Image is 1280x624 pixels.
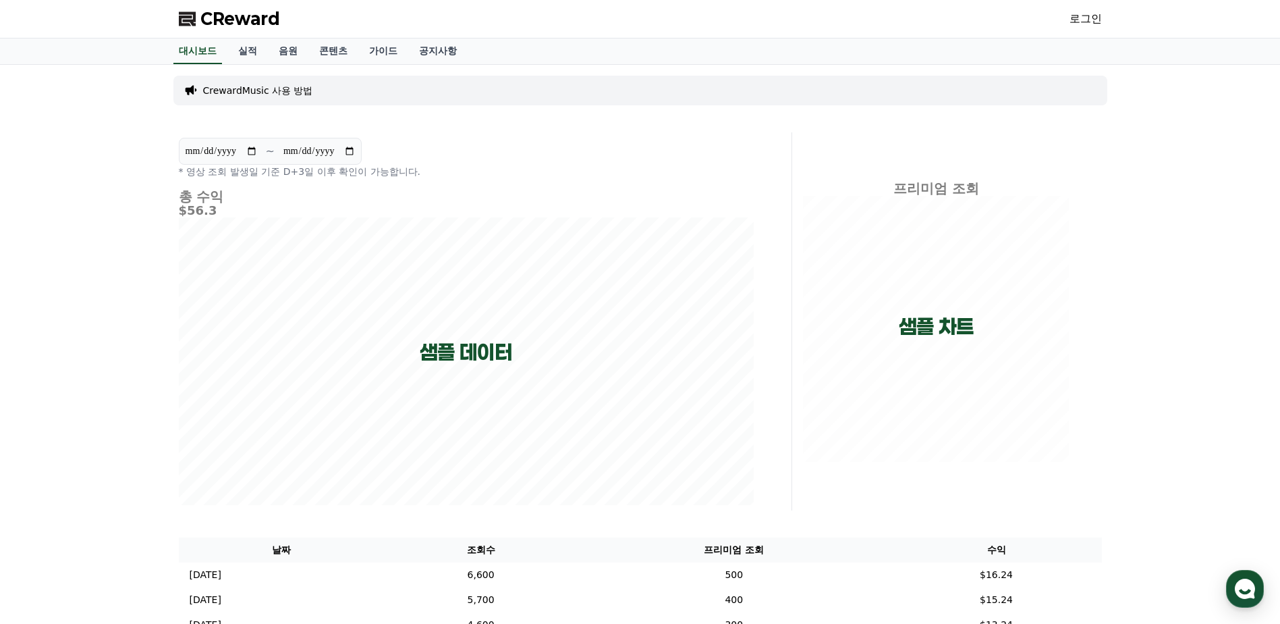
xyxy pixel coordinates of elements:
[174,428,259,462] a: 설정
[190,593,221,607] p: [DATE]
[173,38,222,64] a: 대시보드
[899,315,974,339] p: 샘플 차트
[420,340,512,365] p: 샘플 데이터
[200,8,280,30] span: CReward
[208,448,225,459] span: 설정
[266,143,275,159] p: ~
[179,189,754,204] h4: 총 수익
[358,38,408,64] a: 가이드
[385,538,577,563] th: 조회수
[385,563,577,588] td: 6,600
[385,588,577,613] td: 5,700
[803,181,1069,196] h4: 프리미엄 조회
[891,563,1102,588] td: $16.24
[4,428,89,462] a: 홈
[891,538,1102,563] th: 수익
[179,204,754,217] h5: $56.3
[179,538,385,563] th: 날짜
[190,568,221,582] p: [DATE]
[577,538,891,563] th: 프리미엄 조회
[179,8,280,30] a: CReward
[89,428,174,462] a: 대화
[43,448,51,459] span: 홈
[227,38,268,64] a: 실적
[203,84,313,97] a: CrewardMusic 사용 방법
[268,38,308,64] a: 음원
[308,38,358,64] a: 콘텐츠
[123,449,140,460] span: 대화
[577,563,891,588] td: 500
[1069,11,1102,27] a: 로그인
[408,38,468,64] a: 공지사항
[891,588,1102,613] td: $15.24
[179,165,754,178] p: * 영상 조회 발생일 기준 D+3일 이후 확인이 가능합니다.
[577,588,891,613] td: 400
